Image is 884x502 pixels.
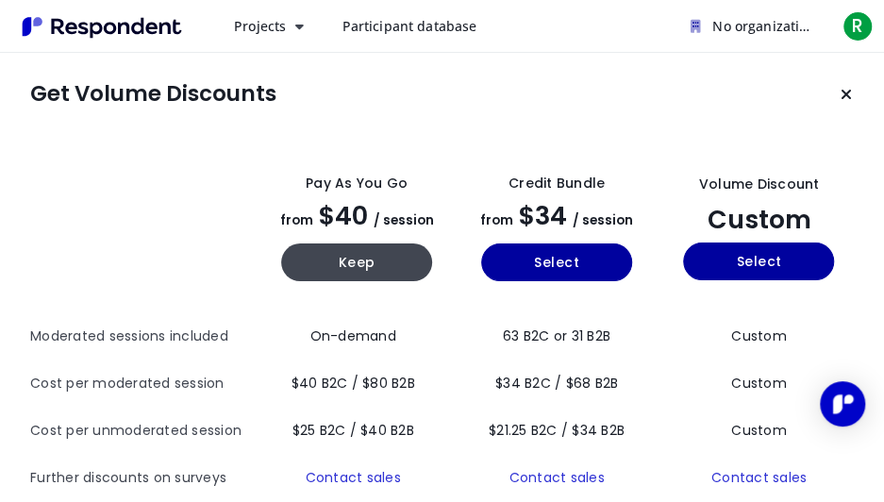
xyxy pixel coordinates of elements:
h1: Get Volume Discounts [30,81,276,108]
th: Cost per unmoderated session [30,408,257,455]
a: Contact sales [305,468,400,487]
button: Select yearly custom_static plan [683,243,834,280]
span: Custom [731,421,787,440]
div: Open Intercom Messenger [820,381,865,427]
button: R [839,9,876,43]
span: from [480,211,513,229]
th: Moderated sessions included [30,313,257,360]
span: $25 B2C / $40 B2B [292,421,413,440]
span: Custom [707,202,810,237]
span: / session [374,211,434,229]
button: Keep current yearly payg plan [281,243,432,281]
button: Projects [219,9,319,43]
span: $40 B2C / $80 B2B [291,374,414,393]
button: No organization to list Team [676,9,831,43]
button: Select yearly basic plan [481,243,632,281]
div: Credit Bundle [509,174,605,193]
span: / session [573,211,633,229]
span: Projects [234,17,286,35]
span: Custom [731,326,787,345]
span: Participant database [342,17,476,35]
button: Keep current plan [827,75,865,113]
div: Volume Discount [699,175,820,194]
span: $34 B2C / $68 B2B [495,374,618,393]
span: 63 B2C or 31 B2B [503,326,610,345]
a: Contact sales [509,468,604,487]
a: Contact sales [711,468,807,487]
div: Pay as you go [306,174,408,193]
a: Participant database [326,9,492,43]
th: Further discounts on surveys [30,455,257,502]
th: Cost per moderated session [30,360,257,408]
span: On-demand [309,326,395,345]
span: from [280,211,313,229]
span: $40 [319,198,368,233]
img: Respondent [15,11,189,42]
span: R [842,11,873,42]
span: $21.25 B2C / $34 B2B [489,421,625,440]
span: Custom [731,374,787,393]
span: $34 [519,198,567,233]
